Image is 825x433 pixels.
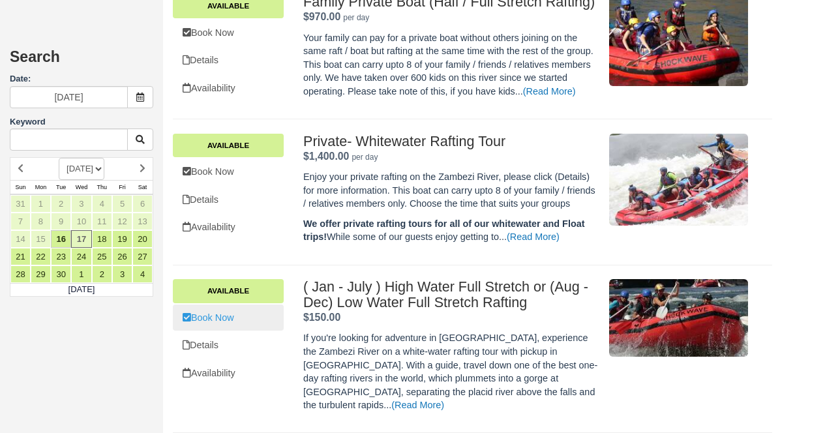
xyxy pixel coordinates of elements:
th: Wed [71,180,91,194]
img: M104-3 [609,279,747,357]
a: 28 [10,265,31,283]
p: Your family can pay for a private boat without others joining on the same raft / boat but rafting... [303,31,599,98]
a: 26 [112,248,132,265]
a: 30 [51,265,71,283]
a: 15 [31,230,51,248]
a: Book Now [173,158,284,185]
h2: ( Jan - July ) High Water Full Stretch or (Aug - Dec) Low Water Full Stretch Rafting [303,279,599,310]
a: 7 [10,213,31,230]
a: 9 [51,213,71,230]
a: 27 [132,248,153,265]
th: Sun [10,180,31,194]
p: While some of our guests enjoy getting to... [303,217,599,244]
a: 5 [112,195,132,213]
a: 13 [132,213,153,230]
a: 24 [71,248,91,265]
strong: Price: $150 [303,312,340,323]
a: 19 [112,230,132,248]
a: 20 [132,230,153,248]
strong: We offer private rafting tours for all of our whitewater and Float trips! [303,218,585,243]
em: per day [352,153,378,162]
img: M164-1 [609,134,747,226]
p: If you're looking for adventure in [GEOGRAPHIC_DATA], experience the Zambezi River on a white-wat... [303,331,599,411]
a: Details [173,332,284,359]
a: Book Now [173,305,284,331]
a: 3 [71,195,91,213]
td: [DATE] [10,283,153,296]
span: $970.00 [303,11,340,22]
a: Book Now [173,20,284,46]
span: $1,400.00 [303,151,349,162]
span: $150.00 [303,312,340,323]
em: per day [343,13,369,22]
label: Date: [10,73,153,85]
a: 22 [31,248,51,265]
a: 29 [31,265,51,283]
a: 1 [31,195,51,213]
a: 1 [71,265,91,283]
th: Tue [51,180,71,194]
a: 2 [92,265,112,283]
a: Availability [173,75,284,102]
a: 3 [112,265,132,283]
a: 10 [71,213,91,230]
a: (Read More) [523,86,576,97]
a: 4 [132,265,153,283]
a: 25 [92,248,112,265]
a: 21 [10,248,31,265]
strong: Price: $1,400 [303,151,349,162]
label: Keyword [10,117,46,127]
a: (Read More) [391,400,444,410]
a: 16 [51,230,71,248]
a: 14 [10,230,31,248]
a: 12 [112,213,132,230]
a: Availability [173,360,284,387]
h2: Private- Whitewater Rafting Tour [303,134,599,149]
th: Fri [112,180,132,194]
a: Available [173,279,284,303]
a: 4 [92,195,112,213]
a: 17 [71,230,91,248]
a: 6 [132,195,153,213]
a: 2 [51,195,71,213]
th: Thu [92,180,112,194]
a: Details [173,187,284,213]
a: 23 [51,248,71,265]
th: Sat [132,180,153,194]
h2: Search [10,49,153,73]
a: 8 [31,213,51,230]
a: (Read More) [507,231,560,242]
th: Mon [31,180,51,194]
button: Keyword Search [127,128,153,151]
strong: Price: $970 [303,11,340,22]
a: Details [173,47,284,74]
p: Enjoy your private rafting on the Zambezi River, please click (Details) for more information. Thi... [303,170,599,211]
a: Available [173,134,284,157]
a: 31 [10,195,31,213]
a: 11 [92,213,112,230]
a: Availability [173,214,284,241]
a: 18 [92,230,112,248]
